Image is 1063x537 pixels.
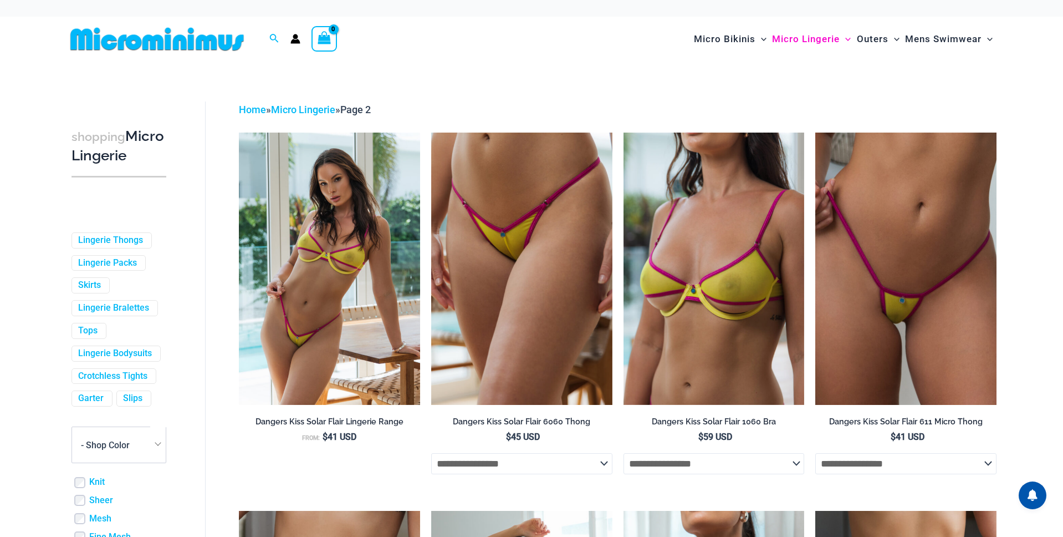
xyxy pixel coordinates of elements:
img: Dangers Kiss Solar Flair 1060 Bra 6060 Thong 01 [239,133,420,404]
span: Outers [857,25,888,53]
h2: Dangers Kiss Solar Flair 611 Micro Thong [815,417,996,427]
a: Lingerie Thongs [78,235,143,246]
a: Dangers Kiss Solar Flair 6060 Thong [431,417,612,431]
a: OutersMenu ToggleMenu Toggle [854,22,902,56]
a: Micro BikinisMenu ToggleMenu Toggle [691,22,769,56]
a: Mesh [89,513,111,525]
a: Micro LingerieMenu ToggleMenu Toggle [769,22,854,56]
h2: Dangers Kiss Solar Flair 6060 Thong [431,417,612,427]
span: $ [506,432,511,442]
span: Menu Toggle [982,25,993,53]
span: Mens Swimwear [905,25,982,53]
a: Search icon link [269,32,279,46]
span: - Shop Color [71,427,166,463]
nav: Site Navigation [689,21,997,58]
span: » » [239,104,371,115]
bdi: 41 USD [323,432,356,442]
img: Dangers Kiss Solar Flair 611 Micro 01 [815,133,996,404]
a: Tops [78,325,98,337]
bdi: 41 USD [891,432,924,442]
a: Lingerie Bralettes [78,302,149,314]
bdi: 45 USD [506,432,540,442]
img: Dangers Kiss Solar Flair 1060 Bra 01 [624,133,805,404]
img: Dangers Kiss Solar Flair 6060 Thong 01 [431,133,612,404]
a: Slips [123,393,142,404]
h3: Micro Lingerie [71,127,166,165]
img: MM SHOP LOGO FLAT [66,27,248,52]
a: Garter [78,393,104,404]
a: Dangers Kiss Solar Flair 6060 Thong 01Dangers Kiss Solar Flair 6060 Thong 02Dangers Kiss Solar Fl... [431,133,612,404]
a: Dangers Kiss Solar Flair 611 Micro 01Dangers Kiss Solar Flair 611 Micro 02Dangers Kiss Solar Flai... [815,133,996,404]
a: View Shopping Cart, empty [311,26,337,52]
a: Dangers Kiss Solar Flair 1060 Bra [624,417,805,431]
span: Menu Toggle [840,25,851,53]
span: $ [891,432,896,442]
span: Menu Toggle [888,25,900,53]
a: Micro Lingerie [271,104,335,115]
a: Sheer [89,495,113,506]
span: Micro Lingerie [772,25,840,53]
span: shopping [71,130,125,144]
span: Page 2 [340,104,371,115]
a: Mens SwimwearMenu ToggleMenu Toggle [902,22,995,56]
a: Skirts [78,280,101,291]
span: - Shop Color [81,440,130,450]
a: Dangers Kiss Solar Flair 1060 Bra 6060 Thong 01Dangers Kiss Solar Flair 1060 Bra 6060 Thong 04Dan... [239,133,420,404]
span: $ [323,432,328,442]
a: Home [239,104,266,115]
a: Crotchless Tights [78,371,147,382]
a: Dangers Kiss Solar Flair 611 Micro Thong [815,417,996,431]
h2: Dangers Kiss Solar Flair Lingerie Range [239,417,420,427]
a: Lingerie Bodysuits [78,348,152,359]
h2: Dangers Kiss Solar Flair 1060 Bra [624,417,805,427]
span: - Shop Color [72,427,166,463]
a: Account icon link [290,34,300,44]
a: Knit [89,477,105,488]
span: $ [698,432,703,442]
span: From: [302,434,320,442]
span: Menu Toggle [755,25,766,53]
bdi: 59 USD [698,432,732,442]
a: Dangers Kiss Solar Flair Lingerie Range [239,417,420,431]
a: Dangers Kiss Solar Flair 1060 Bra 01Dangers Kiss Solar Flair 1060 Bra 02Dangers Kiss Solar Flair ... [624,133,805,404]
a: Lingerie Packs [78,257,137,269]
span: Micro Bikinis [694,25,755,53]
